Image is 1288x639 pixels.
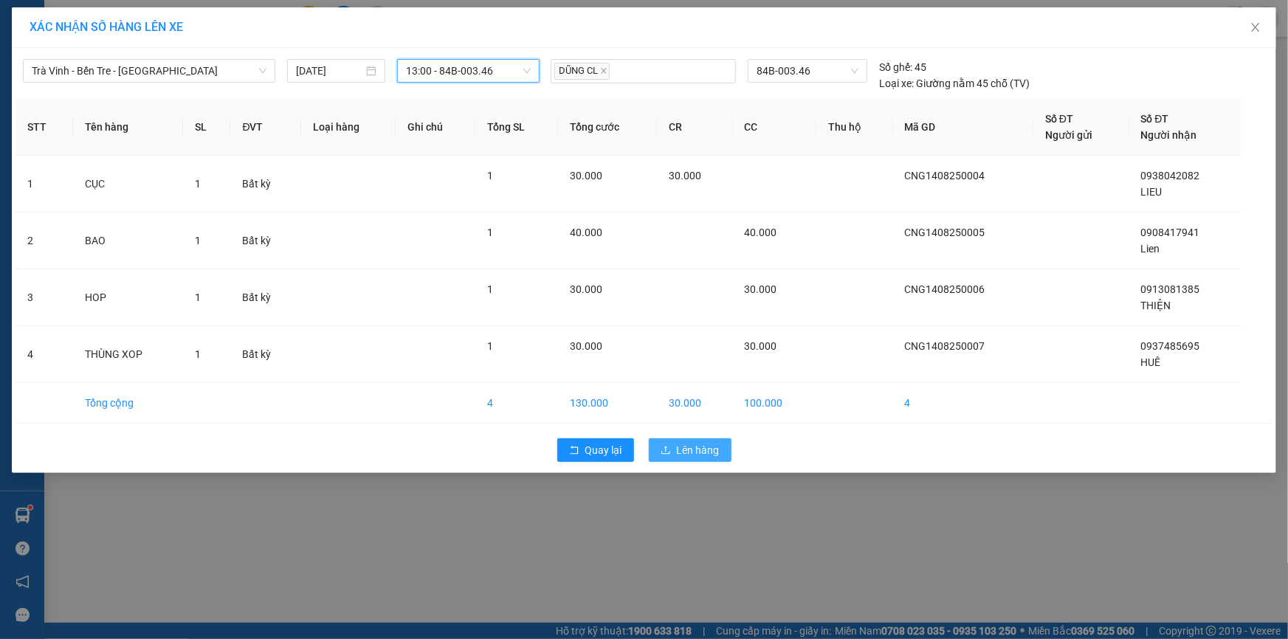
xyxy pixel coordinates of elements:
td: 130.000 [558,383,657,424]
span: CNG1408250005 [905,227,985,238]
span: 30.000 [669,170,701,182]
span: THIỆN [1141,300,1171,311]
span: 30.000 [745,340,777,352]
span: 0913081385 [1141,283,1200,295]
span: close [1250,21,1261,33]
span: 0938042082 [1141,170,1200,182]
span: 1 [487,170,493,182]
td: CỤC [73,156,182,213]
span: 1 [195,235,201,246]
span: Quay lại [585,442,622,458]
span: close [600,67,607,75]
span: 30.000 [570,170,602,182]
span: CNG1408250007 [905,340,985,352]
td: 100.000 [733,383,816,424]
td: THÙNG XOP [73,326,182,383]
span: 30.000 [745,283,777,295]
th: ĐVT [230,99,301,156]
span: DŨNG CL [554,63,610,80]
td: Bất kỳ [230,213,301,269]
th: Loại hàng [301,99,396,156]
th: Thu hộ [816,99,893,156]
span: HUÊ [1141,356,1161,368]
span: 40.000 [745,227,777,238]
td: 4 [16,326,73,383]
th: Tên hàng [73,99,182,156]
th: CR [657,99,733,156]
span: rollback [569,445,579,457]
div: Giường nằm 45 chỗ (TV) [879,75,1030,91]
span: 30.000 [570,340,602,352]
th: Mã GD [893,99,1033,156]
td: Bất kỳ [230,269,301,326]
span: Lien [1141,243,1160,255]
th: STT [16,99,73,156]
th: CC [733,99,816,156]
td: 4 [893,383,1033,424]
th: SL [183,99,231,156]
td: Bất kỳ [230,326,301,383]
span: CNG1408250004 [905,170,985,182]
td: Bất kỳ [230,156,301,213]
td: 3 [16,269,73,326]
span: 1 [195,178,201,190]
td: HOP [73,269,182,326]
span: Số ĐT [1045,113,1073,125]
td: BAO [73,213,182,269]
span: 0908417941 [1141,227,1200,238]
td: 1 [16,156,73,213]
span: 84B-003.46 [757,60,858,82]
span: 30.000 [570,283,602,295]
td: 30.000 [657,383,733,424]
span: XÁC NHẬN SỐ HÀNG LÊN XE [30,20,183,34]
span: 40.000 [570,227,602,238]
span: Số ghế: [879,59,912,75]
span: Người gửi [1045,129,1092,141]
th: Ghi chú [396,99,475,156]
span: 13:00 - 84B-003.46 [406,60,531,82]
td: 2 [16,213,73,269]
button: uploadLên hàng [649,438,731,462]
input: 14/08/2025 [296,63,363,79]
span: Lên hàng [677,442,720,458]
span: upload [661,445,671,457]
span: LIEU [1141,186,1163,198]
div: 45 [879,59,926,75]
span: Trà Vinh - Bến Tre - Sài Gòn [32,60,266,82]
span: 1 [487,340,493,352]
th: Tổng cước [558,99,657,156]
span: 1 [487,227,493,238]
span: CNG1408250006 [905,283,985,295]
span: 1 [195,348,201,360]
td: Tổng cộng [73,383,182,424]
th: Tổng SL [475,99,558,156]
span: Số ĐT [1141,113,1169,125]
span: 0937485695 [1141,340,1200,352]
button: Close [1235,7,1276,49]
span: Người nhận [1141,129,1197,141]
span: 1 [487,283,493,295]
span: 1 [195,291,201,303]
span: Loại xe: [879,75,914,91]
td: 4 [475,383,558,424]
button: rollbackQuay lại [557,438,634,462]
